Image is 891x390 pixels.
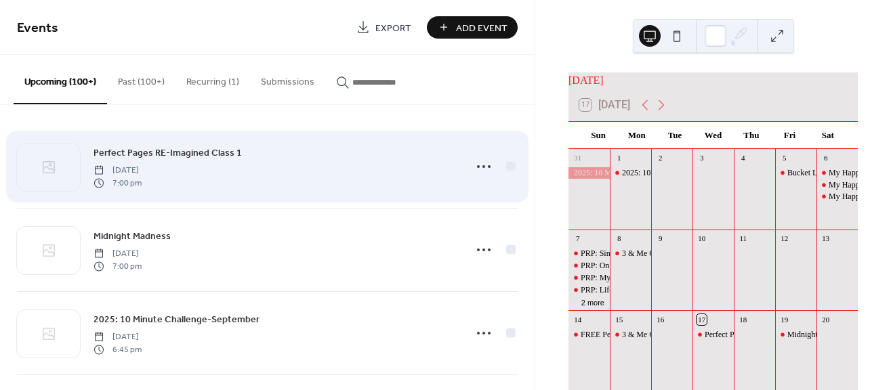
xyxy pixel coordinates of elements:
[816,179,858,191] div: My Happy Saturday-Magical Edition
[568,72,858,89] div: [DATE]
[94,343,142,355] span: 6:45 pm
[94,177,142,189] span: 7:00 pm
[94,165,142,177] span: [DATE]
[614,314,624,324] div: 15
[579,122,617,149] div: Sun
[622,329,685,341] div: 3 & Me Class Club
[573,314,583,324] div: 14
[732,122,770,149] div: Thu
[787,167,861,179] div: Bucket List Trip Class
[697,234,707,244] div: 10
[581,248,652,259] div: PRP: Simply Summer
[375,21,411,35] span: Export
[94,146,242,160] span: Perfect Pages RE-Imagined Class 1
[816,191,858,202] div: My Happy Saturday-Friends & Family Edition
[775,329,816,341] div: Midnight Madness
[94,331,142,343] span: [DATE]
[94,311,260,327] a: 2025: 10 Minute Challenge-September
[175,55,250,103] button: Recurring (1)
[107,55,175,103] button: Past (100+)
[94,313,260,327] span: 2025: 10 Minute Challenge-September
[821,153,831,163] div: 6
[610,167,651,179] div: 2025: 10 Minute Challenge-August
[821,234,831,244] div: 13
[656,122,694,149] div: Tue
[614,234,624,244] div: 8
[787,329,848,341] div: Midnight Madness
[610,329,651,341] div: 3 & Me Class Club
[655,314,665,324] div: 16
[17,15,58,41] span: Events
[581,284,648,296] div: PRP: Life Unfiltered
[94,260,142,272] span: 7:00 pm
[622,167,737,179] div: 2025: 10 Minute Challenge-August
[573,153,583,163] div: 31
[622,248,685,259] div: 3 & Me Class Club
[779,234,789,244] div: 12
[779,314,789,324] div: 19
[568,272,610,284] div: PRP: My Fabulous Friends
[250,55,325,103] button: Submissions
[655,234,665,244] div: 9
[427,16,518,39] button: Add Event
[568,248,610,259] div: PRP: Simply Summer
[697,153,707,163] div: 3
[576,296,610,307] button: 2 more
[573,234,583,244] div: 7
[568,260,610,272] div: PRP: On the Road
[94,228,171,244] a: Midnight Madness
[697,314,707,324] div: 17
[610,248,651,259] div: 3 & Me Class Club
[94,248,142,260] span: [DATE]
[692,329,734,341] div: Perfect Pages RE-Imagined Class 1
[738,234,748,244] div: 11
[738,314,748,324] div: 18
[775,167,816,179] div: Bucket List Trip Class
[821,314,831,324] div: 20
[94,145,242,160] a: Perfect Pages RE-Imagined Class 1
[816,167,858,179] div: My Happy Saturday-Summer Edition
[581,260,640,272] div: PRP: On the Road
[581,272,669,284] div: PRP: My Fabulous Friends
[655,153,665,163] div: 2
[568,329,610,341] div: FREE Perfect Pages RE-Imagined Class
[705,329,821,341] div: Perfect Pages RE-Imagined Class 1
[614,153,624,163] div: 1
[617,122,655,149] div: Mon
[581,329,712,341] div: FREE Perfect Pages RE-Imagined Class
[456,21,507,35] span: Add Event
[694,122,732,149] div: Wed
[14,55,107,104] button: Upcoming (100+)
[770,122,808,149] div: Fri
[568,284,610,296] div: PRP: Life Unfiltered
[809,122,847,149] div: Sat
[738,153,748,163] div: 4
[346,16,421,39] a: Export
[568,167,610,179] div: 2025: 10 Minute Challenge-August
[779,153,789,163] div: 5
[94,230,171,244] span: Midnight Madness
